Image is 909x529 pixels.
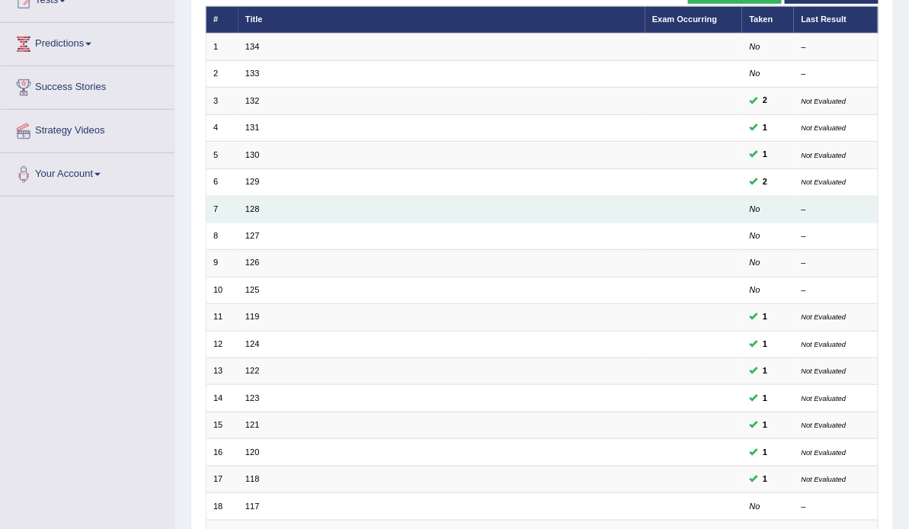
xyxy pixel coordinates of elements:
[245,474,259,483] a: 118
[245,285,259,294] a: 125
[245,366,259,375] a: 122
[758,364,773,378] span: You can still take this question
[802,178,847,186] small: Not Evaluated
[245,502,259,511] a: 117
[206,277,238,303] td: 10
[802,367,847,375] small: Not Evaluated
[206,439,238,466] td: 16
[758,121,773,135] span: You can still take this question
[245,258,259,267] a: 126
[802,421,847,429] small: Not Evaluated
[245,42,259,51] a: 134
[802,257,871,269] div: –
[750,502,760,511] em: No
[206,142,238,168] td: 5
[802,448,847,457] small: Not Evaluated
[245,447,259,457] a: 120
[206,358,238,385] td: 13
[245,123,259,132] a: 131
[206,493,238,520] td: 18
[206,331,238,357] td: 12
[245,69,259,78] a: 133
[802,394,847,402] small: Not Evaluated
[750,42,760,51] em: No
[758,148,773,162] span: You can still take this question
[802,340,847,348] small: Not Evaluated
[758,338,773,351] span: You can still take this question
[1,110,174,148] a: Strategy Videos
[802,501,871,513] div: –
[245,150,259,159] a: 130
[1,153,174,191] a: Your Account
[206,196,238,223] td: 7
[245,339,259,348] a: 124
[245,231,259,240] a: 127
[750,69,760,78] em: No
[206,60,238,87] td: 2
[245,312,259,321] a: 119
[206,34,238,60] td: 1
[802,230,871,242] div: –
[206,6,238,33] th: #
[206,88,238,114] td: 3
[245,393,259,402] a: 123
[758,473,773,486] span: You can still take this question
[750,258,760,267] em: No
[750,285,760,294] em: No
[758,310,773,324] span: You can still take this question
[238,6,645,33] th: Title
[758,175,773,189] span: You can still take this question
[206,304,238,331] td: 11
[758,418,773,432] span: You can still take this question
[794,6,879,33] th: Last Result
[802,204,871,216] div: –
[206,385,238,412] td: 14
[758,94,773,107] span: You can still take this question
[245,420,259,429] a: 121
[652,14,717,24] a: Exam Occurring
[206,412,238,438] td: 15
[802,123,847,132] small: Not Evaluated
[742,6,794,33] th: Taken
[206,168,238,195] td: 6
[750,231,760,240] em: No
[758,446,773,460] span: You can still take this question
[758,392,773,406] span: You can still take this question
[750,204,760,213] em: No
[206,250,238,277] td: 9
[1,23,174,61] a: Predictions
[245,96,259,105] a: 132
[206,114,238,141] td: 4
[245,177,259,186] a: 129
[802,151,847,159] small: Not Evaluated
[802,41,871,53] div: –
[245,204,259,213] a: 128
[802,284,871,297] div: –
[206,466,238,492] td: 17
[802,475,847,483] small: Not Evaluated
[802,68,871,80] div: –
[802,97,847,105] small: Not Evaluated
[802,313,847,321] small: Not Evaluated
[206,223,238,249] td: 8
[1,66,174,104] a: Success Stories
